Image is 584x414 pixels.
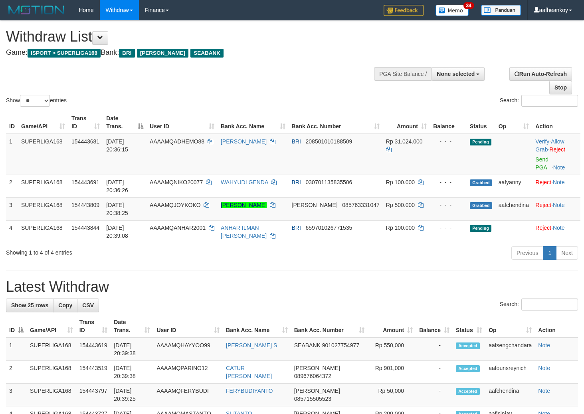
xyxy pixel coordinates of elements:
[538,342,550,348] a: Note
[6,4,67,16] img: MOTION_logo.png
[322,342,359,348] span: Copy 901027754977 to clipboard
[82,302,94,309] span: CSV
[470,139,491,145] span: Pending
[28,49,101,58] span: ISPORT > SUPERLIGA168
[27,384,76,406] td: SUPERLIGA168
[6,134,18,175] td: 1
[71,138,99,145] span: 154443681
[500,299,578,310] label: Search:
[433,137,463,145] div: - - -
[456,342,480,349] span: Accepted
[535,138,564,153] a: Allow Grab
[76,315,111,338] th: Trans ID: activate to sort column ascending
[27,338,76,361] td: SUPERLIGA168
[485,384,535,406] td: aafchendina
[416,384,453,406] td: -
[535,156,548,171] a: Send PGA
[18,111,68,134] th: Game/API: activate to sort column ascending
[146,111,218,134] th: User ID: activate to sort column ascending
[532,220,580,243] td: ·
[6,220,18,243] td: 4
[532,175,580,197] td: ·
[535,138,549,145] a: Verify
[292,225,301,231] span: BRI
[549,146,565,153] a: Reject
[11,302,48,309] span: Show 25 rows
[190,49,224,58] span: SEABANK
[386,138,423,145] span: Rp 31.024.000
[521,299,578,310] input: Search:
[153,384,223,406] td: AAAAMQFERYBUDI
[221,138,267,145] a: [PERSON_NAME]
[292,179,301,185] span: BRI
[226,342,277,348] a: [PERSON_NAME] S
[432,67,485,81] button: None selected
[416,315,453,338] th: Balance: activate to sort column ascending
[18,175,68,197] td: SUPERLIGA168
[453,315,485,338] th: Status: activate to sort column ascending
[538,388,550,394] a: Note
[111,315,153,338] th: Date Trans.: activate to sort column ascending
[6,111,18,134] th: ID
[226,388,273,394] a: FERYBUDIYANTO
[18,220,68,243] td: SUPERLIGA168
[137,49,188,58] span: [PERSON_NAME]
[456,388,480,395] span: Accepted
[27,315,76,338] th: Game/API: activate to sort column ascending
[368,361,416,384] td: Rp 901,000
[368,315,416,338] th: Amount: activate to sort column ascending
[106,138,128,153] span: [DATE] 20:36:15
[153,315,223,338] th: User ID: activate to sort column ascending
[470,179,492,186] span: Grabbed
[58,302,72,309] span: Copy
[374,67,432,81] div: PGA Site Balance /
[53,299,77,312] a: Copy
[495,175,533,197] td: aafyanny
[416,338,453,361] td: -
[386,179,415,185] span: Rp 100.000
[509,67,572,81] a: Run Auto-Refresh
[111,338,153,361] td: [DATE] 20:39:38
[433,201,463,209] div: - - -
[6,361,27,384] td: 2
[226,365,272,379] a: CATUR [PERSON_NAME]
[535,315,578,338] th: Action
[495,111,533,134] th: Op: activate to sort column ascending
[106,225,128,239] span: [DATE] 20:39:08
[553,202,565,208] a: Note
[553,225,565,231] a: Note
[463,2,474,9] span: 34
[6,338,27,361] td: 1
[485,361,535,384] td: aafounsreynich
[27,361,76,384] td: SUPERLIGA168
[6,315,27,338] th: ID: activate to sort column descending
[20,95,50,107] select: Showentries
[76,361,111,384] td: 154443519
[221,202,267,208] a: [PERSON_NAME]
[150,202,201,208] span: AAAAMQJOYKOKO
[294,388,340,394] span: [PERSON_NAME]
[535,179,551,185] a: Reject
[71,225,99,231] span: 154443844
[292,138,301,145] span: BRI
[416,361,453,384] td: -
[292,202,338,208] span: [PERSON_NAME]
[306,225,352,231] span: Copy 659701026771535 to clipboard
[556,246,578,260] a: Next
[511,246,543,260] a: Previous
[532,111,580,134] th: Action
[150,179,203,185] span: AAAAMQNIKO20077
[485,315,535,338] th: Op: activate to sort column ascending
[223,315,291,338] th: Bank Acc. Name: activate to sort column ascending
[532,197,580,220] td: ·
[500,95,578,107] label: Search:
[291,315,368,338] th: Bank Acc. Number: activate to sort column ascending
[535,202,551,208] a: Reject
[76,338,111,361] td: 154443619
[294,365,340,371] span: [PERSON_NAME]
[6,49,381,57] h4: Game: Bank:
[221,225,267,239] a: ANHAR ILMAN [PERSON_NAME]
[106,202,128,216] span: [DATE] 20:38:25
[111,384,153,406] td: [DATE] 20:39:25
[6,299,53,312] a: Show 25 rows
